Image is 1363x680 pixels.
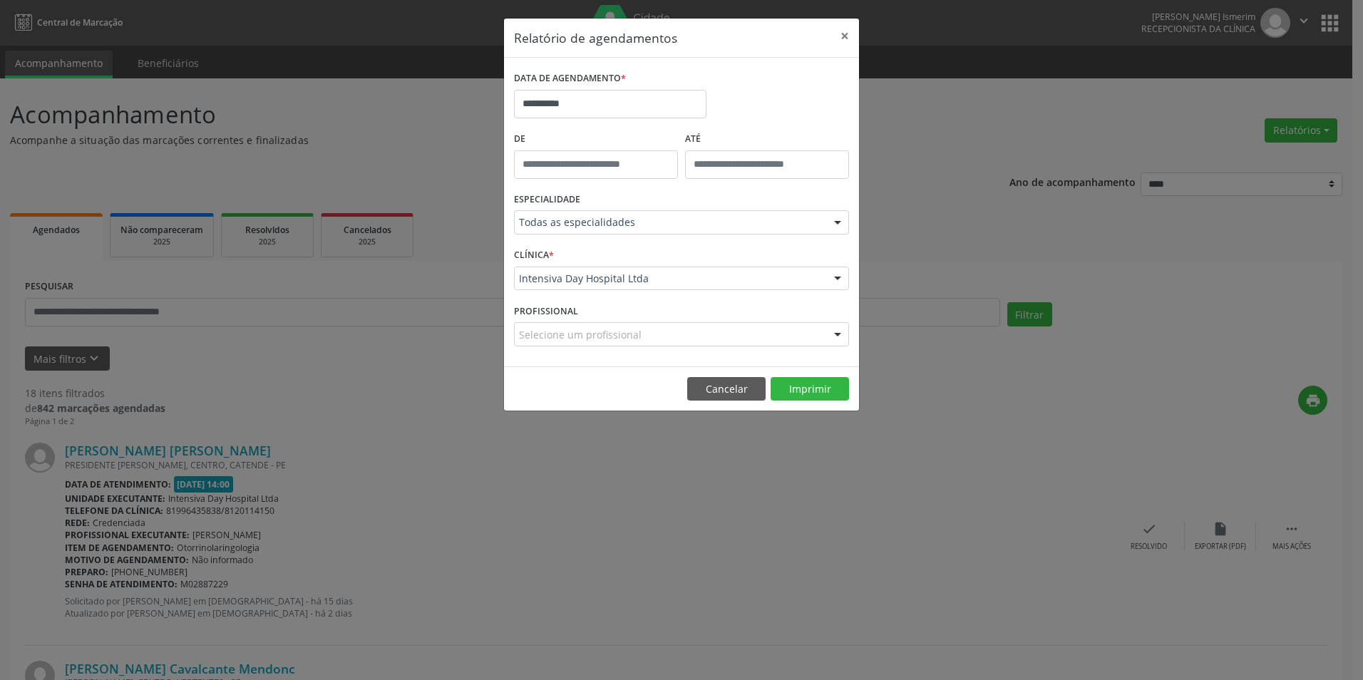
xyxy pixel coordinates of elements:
span: Todas as especialidades [519,215,820,230]
label: PROFISSIONAL [514,300,578,322]
span: Intensiva Day Hospital Ltda [519,272,820,286]
label: DATA DE AGENDAMENTO [514,68,626,90]
label: CLÍNICA [514,244,554,267]
button: Close [830,19,859,53]
button: Imprimir [771,377,849,401]
span: Selecione um profissional [519,327,642,342]
label: ESPECIALIDADE [514,189,580,211]
button: Cancelar [687,377,766,401]
label: ATÉ [685,128,849,150]
h5: Relatório de agendamentos [514,29,677,47]
label: De [514,128,678,150]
